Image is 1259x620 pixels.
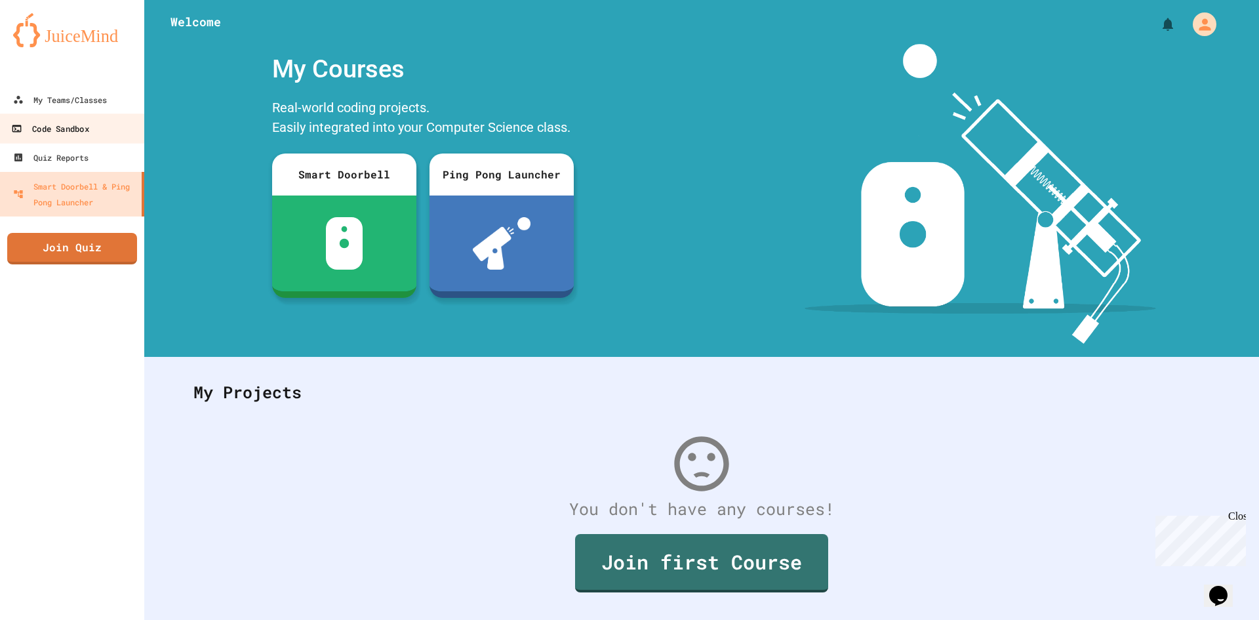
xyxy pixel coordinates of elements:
div: Smart Doorbell [272,154,416,196]
img: sdb-white.svg [326,217,363,270]
div: Chat with us now!Close [5,5,90,83]
img: logo-orange.svg [13,13,131,47]
a: Join first Course [575,534,828,592]
div: Real-world coding projects. Easily integrated into your Computer Science class. [266,94,580,144]
img: ppl-with-ball.png [473,217,531,270]
div: My Teams/Classes [13,92,107,108]
div: Quiz Reports [13,150,89,165]
div: Code Sandbox [11,121,89,137]
img: banner-image-my-projects.png [805,44,1156,344]
div: My Notifications [1136,13,1179,35]
div: You don't have any courses! [180,497,1223,522]
div: My Courses [266,44,580,94]
a: Join Quiz [7,233,137,264]
div: My Projects [180,367,1223,418]
div: My Account [1179,9,1220,39]
iframe: chat widget [1150,510,1246,566]
div: Ping Pong Launcher [430,154,574,196]
div: Smart Doorbell & Ping Pong Launcher [13,178,136,210]
iframe: chat widget [1204,568,1246,607]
